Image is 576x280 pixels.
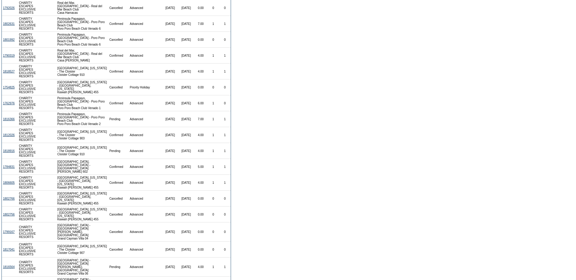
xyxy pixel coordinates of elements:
td: Confirmed [108,95,128,111]
td: Advanced [129,143,162,159]
td: 7.00 [194,111,207,127]
td: 1 [219,127,231,143]
td: [DATE] [178,222,194,242]
td: Confirmed [108,64,128,79]
a: 1802631 [3,22,15,25]
a: 1816564 [3,265,15,269]
td: 1 [207,127,219,143]
td: CHARITY ESCAPES EXCLUSIVE RESORTS [18,242,45,258]
td: [DATE] [178,159,194,175]
td: Advanced [129,127,162,143]
td: [DATE] [178,175,194,191]
td: Advanced [129,32,162,48]
td: CHARITY ESCAPES EXCLUSIVE RESORTS [18,143,45,159]
a: 1792026 [3,6,15,10]
td: CHARITY ESCAPES EXCLUSIVE RESORTS [18,207,45,222]
td: Peninsula Papagayo, [GEOGRAPHIC_DATA] - Poro Poro Beach Club Poro Poro Beach Club Venado 6 [56,32,108,48]
td: 0 [219,207,231,222]
td: Peninsula Papagayo, [GEOGRAPHIC_DATA] - Poro Poro Beach Club Poro Poro Beach Club Venado 6 [56,16,108,32]
td: [DATE] [162,191,178,207]
td: 0 [207,32,219,48]
td: [DATE] [178,207,194,222]
td: 0.00 [194,222,207,242]
a: 1818916 [3,149,15,153]
td: CHARITY ESCAPES EXCLUSIVE RESORTS [18,159,45,175]
td: CHARITY ESCAPES EXCLUSIVE RESORTS [18,48,45,64]
td: [DATE] [178,258,194,277]
td: 0 [219,242,231,258]
td: [GEOGRAPHIC_DATA], [US_STATE] - The Cloister Cloister Cottage 910 [56,64,108,79]
td: [DATE] [178,127,194,143]
td: 0.00 [194,79,207,95]
td: 0 [207,222,219,242]
td: [DATE] [162,127,178,143]
td: 1 [207,159,219,175]
td: [DATE] [178,111,194,127]
td: Advanced [129,207,162,222]
td: Peninsula Papagayo, [GEOGRAPHIC_DATA] - Poro Poro Beach Club Poro Poro Beach Club Venado 2 [56,111,108,127]
td: Confirmed [108,175,128,191]
a: 1762976 [3,102,15,105]
td: Cancelled [108,79,128,95]
td: 1 [219,159,231,175]
td: [DATE] [162,64,178,79]
td: 4.00 [194,143,207,159]
a: 1817041 [3,248,15,251]
td: [DATE] [162,207,178,222]
td: [GEOGRAPHIC_DATA], [US_STATE] - The Cloister Cloister Cottage 903 [56,127,108,143]
a: 1818527 [3,70,15,73]
td: [DATE] [178,191,194,207]
a: 1816366 [3,118,15,121]
td: 4.00 [194,48,207,64]
a: 1802766 [3,197,15,200]
td: 1 [207,258,219,277]
td: 0.00 [194,191,207,207]
td: [DATE] [162,79,178,95]
td: Pending [108,111,128,127]
td: 4.00 [194,175,207,191]
td: Advanced [129,258,162,277]
td: 5.00 [194,159,207,175]
td: 7.00 [194,16,207,32]
td: CHARITY ESCAPES EXCLUSIVE RESORTS [18,95,45,111]
td: 1 [207,175,219,191]
td: [DATE] [178,143,194,159]
td: Advanced [129,191,162,207]
td: [DATE] [162,48,178,64]
td: [GEOGRAPHIC_DATA] - [GEOGRAPHIC_DATA][PERSON_NAME], [GEOGRAPHIC_DATA] Grand Cayman Villa 04 [56,222,108,242]
td: [GEOGRAPHIC_DATA], [US_STATE] - The Cloister Cloister Cottage 907 [56,242,108,258]
td: Cancelled [108,242,128,258]
td: CHARITY ESCAPES EXCLUSIVE RESORTS [18,32,45,48]
td: [DATE] [162,175,178,191]
a: 1799167 [3,230,15,234]
td: Advanced [129,159,162,175]
td: Cancelled [108,207,128,222]
td: 4.00 [194,64,207,79]
td: 0.00 [194,32,207,48]
a: 1754825 [3,86,15,89]
td: [GEOGRAPHIC_DATA], [GEOGRAPHIC_DATA] - [GEOGRAPHIC_DATA] [PERSON_NAME] 602 [56,159,108,175]
td: 1 [219,16,231,32]
td: 4.00 [194,258,207,277]
td: Real del Mar, [GEOGRAPHIC_DATA] - Real del Mar Beach Club Casa [PERSON_NAME] [56,48,108,64]
td: [DATE] [162,32,178,48]
td: [GEOGRAPHIC_DATA] - [GEOGRAPHIC_DATA][PERSON_NAME], [GEOGRAPHIC_DATA] Grand Cayman Villa 06 [56,258,108,277]
td: CHARITY ESCAPES EXCLUSIVE RESORTS [18,79,45,95]
td: Confirmed [108,159,128,175]
td: CHARITY ESCAPES EXCLUSIVE RESORTS [18,222,45,242]
td: 6.00 [194,95,207,111]
td: Advanced [129,111,162,127]
a: 1812026 [3,133,15,137]
td: Peninsula Papagayo, [GEOGRAPHIC_DATA] - Poro Poro Beach Club Poro Poro Beach Club Venado 1 [56,95,108,111]
td: Advanced [129,95,162,111]
td: Confirmed [108,127,128,143]
td: [DATE] [178,79,194,95]
td: 0 [207,79,219,95]
td: 1 [219,64,231,79]
td: [DATE] [162,95,178,111]
td: 4.00 [194,127,207,143]
td: [DATE] [162,16,178,32]
td: Priority Holiday [129,79,162,95]
td: 0 [219,79,231,95]
a: 1784831 [3,165,15,168]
